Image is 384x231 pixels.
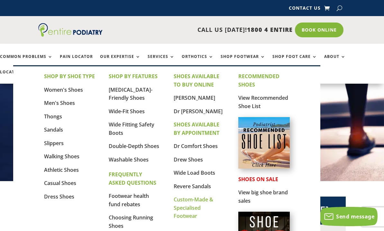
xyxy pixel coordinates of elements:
a: Men's Shoes [44,99,75,106]
a: Sandals [44,126,63,133]
a: View big shoe brand sales [238,189,288,204]
a: Thongs [44,113,62,120]
a: Orthotics [182,54,214,68]
strong: SHOP BY SHOE TYPE [44,73,95,80]
a: Washable Shoes [109,156,149,163]
strong: SHOES AVAILABLE BY APPOINTMENT [174,121,219,136]
a: Dr [PERSON_NAME] [174,108,223,115]
strong: SHOES AVAILABLE TO BUY ONLINE [174,73,219,88]
strong: FREQUENTLY ASKED QUESTIONS [109,171,156,186]
a: Choosing Running Shoes [109,214,153,229]
a: Casual Shoes [44,180,76,187]
a: About [324,54,346,68]
span: Send message [336,213,374,220]
a: Entire Podiatry [38,32,103,38]
a: Dress Shoes [44,193,74,200]
a: Services [148,54,175,68]
a: Book Online [295,23,343,37]
a: Pain Locator [60,54,93,68]
p: CALL US [DATE]! [106,26,292,34]
a: Revere Sandals [174,183,211,190]
a: Drew Shoes [174,156,203,163]
a: [MEDICAL_DATA]-Friendly Shoes [109,86,152,102]
img: podiatrist-recommended-shoe-list-australia-entire-podiatry [238,117,290,169]
a: Double-Depth Shoes [109,143,159,150]
a: Slippers [44,140,64,147]
button: Send message [320,207,378,226]
strong: SHOP BY FEATURES [109,73,158,80]
a: Dr Comfort Shoes [174,143,218,150]
a: [PERSON_NAME] [174,94,215,101]
a: Contact Us [289,6,321,13]
a: Our Expertise [100,54,141,68]
a: Walking Shoes [44,153,79,160]
a: Athletic Shoes [44,166,79,173]
a: Custom-Made & Specialised Footwear [174,196,213,219]
strong: SHOES ON SALE [238,176,278,183]
a: Shop Foot Care [272,54,317,68]
a: Shop Footwear [221,54,265,68]
img: logo (1) [38,23,103,37]
span: 1800 4 ENTIRE [247,26,293,33]
a: Wide Fitting Safety Boots [109,121,154,136]
a: Wide-Fit Shoes [109,108,145,115]
a: Footwear health fund rebates [109,192,149,208]
a: Wide Load Boots [174,169,215,176]
a: Women's Shoes [44,86,83,93]
a: Podiatrist Recommended Shoe List Australia [238,163,290,170]
strong: RECOMMENDED SHOES [238,73,279,88]
a: View Recommended Shoe List [238,94,288,110]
